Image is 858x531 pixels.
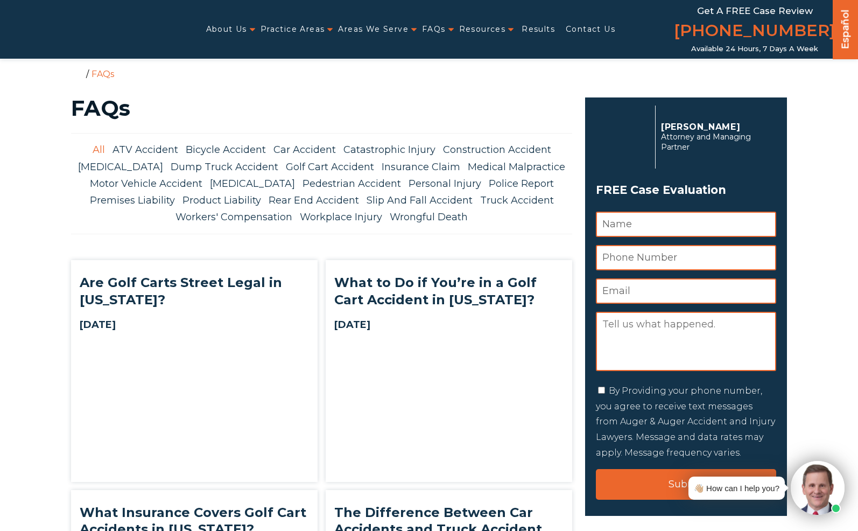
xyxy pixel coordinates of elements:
[90,194,175,207] a: Premises Liability
[90,177,202,191] a: Motor Vehicle Accident
[74,68,83,78] a: Home
[367,194,473,207] a: Slip And Fall Accident
[596,469,776,500] input: Submit
[459,18,506,40] a: Resources
[286,160,374,174] a: Golf Cart Accident
[596,245,776,270] input: Phone Number
[182,194,261,207] a: Product Liability
[93,143,105,157] a: All
[443,143,551,157] a: Construction Accident
[300,211,382,224] a: Workplace Injury
[694,481,779,495] div: 👋🏼 How can I help you?
[422,18,446,40] a: FAQs
[390,211,468,224] a: Wrongful Death
[522,18,555,40] a: Results
[72,341,317,476] img: Are Golf Carts Street Legal in North Carolina?
[338,18,409,40] a: Areas We Serve
[791,461,845,515] img: Intaker widget Avatar
[6,18,147,40] img: Auger & Auger Accident and Injury Lawyers Logo
[480,194,554,207] a: Truck Accident
[175,211,292,224] a: Workers' Compensation
[326,341,572,476] img: What to Do if You’re in a Golf Cart Accident in North Carolina?
[697,5,813,16] span: Get a FREE Case Review
[72,266,317,316] h2: Are Golf Carts Street Legal in [US_STATE]?
[382,160,460,174] a: Insurance Claim
[78,160,163,174] a: [MEDICAL_DATA]
[273,143,336,157] a: Car Accident
[674,19,835,45] a: [PHONE_NUMBER]
[210,177,295,191] a: [MEDICAL_DATA]
[326,266,572,476] a: What to Do if You’re in a Golf Cart Accident in [US_STATE]? [DATE] What to Do if You’re in a Golf...
[89,69,117,79] li: FAQs
[72,316,317,341] strong: [DATE]
[661,132,770,152] span: Attorney and Managing Partner
[303,177,401,191] a: Pedestrian Accident
[596,212,776,237] input: Name
[261,18,325,40] a: Practice Areas
[691,45,818,53] span: Available 24 Hours, 7 Days a Week
[171,160,278,174] a: Dump Truck Accident
[661,122,770,132] p: [PERSON_NAME]
[326,316,572,341] strong: [DATE]
[112,143,178,157] a: ATV Accident
[596,180,776,200] span: FREE Case Evaluation
[206,18,247,40] a: About Us
[186,143,266,157] a: Bicycle Accident
[269,194,359,207] a: Rear End Accident
[596,278,776,304] input: Email
[489,177,554,191] a: Police Report
[596,110,650,164] img: Herbert Auger
[326,266,572,316] h2: What to Do if You’re in a Golf Cart Accident in [US_STATE]?
[343,143,435,157] a: Catastrophic Injury
[596,386,775,458] label: By Providing your phone number, you agree to receive text messages from Auger & Auger Accident an...
[409,177,481,191] a: Personal Injury
[566,18,615,40] a: Contact Us
[72,266,317,476] a: Are Golf Carts Street Legal in [US_STATE]? [DATE] Are Golf Carts Street Legal in North Carolina?
[71,97,572,119] h1: FAQs
[468,160,565,174] a: Medical Malpractice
